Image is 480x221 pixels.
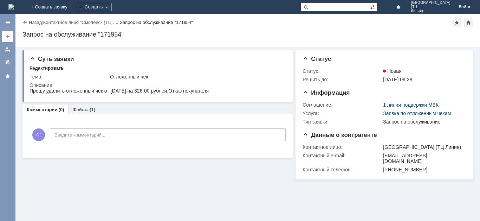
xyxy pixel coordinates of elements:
span: Расширенный поиск [370,3,377,10]
div: Редактировать [30,65,64,71]
span: С( [32,128,45,141]
div: Контактное лицо: [303,144,382,150]
span: Линия) [411,9,450,13]
span: Новая [383,68,402,74]
div: [GEOGRAPHIC_DATA] (ТЦ Линия) [383,144,463,150]
div: Тема: [30,74,109,80]
div: Соглашение: [303,102,382,108]
a: Назад [29,20,42,25]
span: Информация [303,89,350,96]
div: (1) [90,107,95,112]
a: Перейти на домашнюю страницу [8,4,14,10]
a: Мои заявки [2,44,13,55]
div: Создать [76,3,112,11]
span: (ТЦ [411,5,450,9]
div: Статус: [303,68,382,74]
span: Суть заявки [30,56,74,62]
div: Описание: [30,82,285,88]
img: logo [8,4,14,10]
div: (0) [59,107,64,112]
a: 1 линия поддержки МБК [383,102,439,108]
div: [PHONE_NUMBER] [383,167,463,172]
a: Создать заявку [2,31,13,42]
a: Контактное лицо "Смоленск (ТЦ … [43,20,117,25]
div: / [43,20,120,25]
div: Услуга: [303,110,382,116]
a: Комментарии [27,107,58,112]
div: Контактный e-mail: [303,153,382,158]
div: Решить до: [303,77,382,82]
span: Данные о контрагенте [303,132,377,138]
div: Сделать домашней страницей [464,18,473,27]
span: [DATE] 09:28 [383,77,412,82]
div: Запрос на обслуживание [383,119,463,125]
div: Запрос на обслуживание "171954" [22,31,473,38]
div: Контактный телефон: [303,167,382,172]
div: Тип заявки: [303,119,382,125]
span: Статус [303,56,331,62]
div: Запрос на обслуживание "171954" [120,20,193,25]
div: [EMAIL_ADDRESS][DOMAIN_NAME] [383,153,463,164]
div: | [42,19,43,25]
div: Отложенный чек [110,74,283,80]
a: Файлы [72,107,89,112]
a: Мои согласования [2,56,13,68]
div: Добавить в избранное [453,18,461,27]
span: [GEOGRAPHIC_DATA] [411,1,450,5]
a: Заявка по отложенным чекам [383,110,451,116]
